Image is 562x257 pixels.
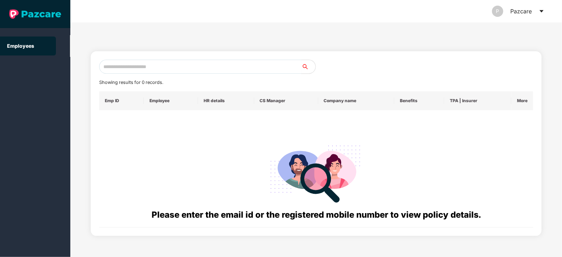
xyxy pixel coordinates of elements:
th: CS Manager [254,91,318,110]
span: P [496,6,499,17]
th: HR details [198,91,254,110]
th: Benefits [394,91,444,110]
a: Employees [7,43,34,49]
img: svg+xml;base64,PHN2ZyB4bWxucz0iaHR0cDovL3d3dy53My5vcmcvMjAwMC9zdmciIHdpZHRoPSIyODgiIGhlaWdodD0iMj... [266,137,367,208]
button: search [301,60,316,74]
th: Employee [144,91,198,110]
span: search [301,64,315,70]
span: Please enter the email id or the registered mobile number to view policy details. [152,210,481,220]
th: Company name [318,91,395,110]
span: caret-down [539,8,544,14]
span: Showing results for 0 records. [99,80,163,85]
th: Emp ID [99,91,144,110]
th: TPA | Insurer [444,91,511,110]
th: More [511,91,533,110]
